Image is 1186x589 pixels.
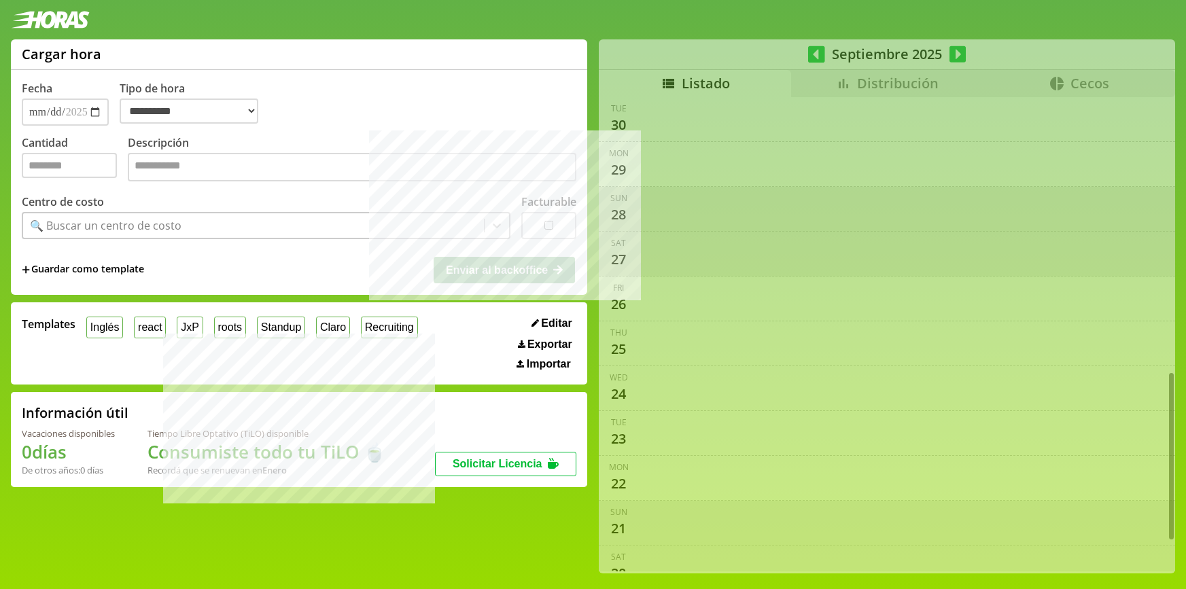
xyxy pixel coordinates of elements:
button: Standup [257,317,305,338]
button: Exportar [514,338,576,351]
span: Solicitar Licencia [453,458,542,469]
button: react [134,317,166,338]
button: Claro [316,317,350,338]
div: Recordá que se renuevan en [147,464,385,476]
textarea: Descripción [128,153,576,181]
div: Vacaciones disponibles [22,427,115,440]
button: Solicitar Licencia [435,452,576,476]
label: Descripción [128,135,576,185]
label: Facturable [521,194,576,209]
span: Editar [541,317,572,329]
button: Editar [527,317,576,330]
h1: Consumiste todo tu TiLO 🍵 [147,440,385,464]
select: Tipo de hora [120,99,258,124]
label: Fecha [22,81,52,96]
div: 🔍 Buscar un centro de costo [30,218,181,233]
img: logotipo [11,11,90,29]
span: + [22,262,30,277]
label: Cantidad [22,135,128,185]
button: roots [214,317,246,338]
div: De otros años: 0 días [22,464,115,476]
label: Tipo de hora [120,81,269,126]
div: Tiempo Libre Optativo (TiLO) disponible [147,427,385,440]
input: Cantidad [22,153,117,178]
span: Templates [22,317,75,332]
button: Inglés [86,317,123,338]
h2: Información útil [22,404,128,422]
button: JxP [177,317,203,338]
button: Recruiting [361,317,418,338]
b: Enero [262,464,287,476]
label: Centro de costo [22,194,104,209]
span: Importar [527,358,571,370]
h1: Cargar hora [22,45,101,63]
h1: 0 días [22,440,115,464]
span: Exportar [527,338,572,351]
span: +Guardar como template [22,262,144,277]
